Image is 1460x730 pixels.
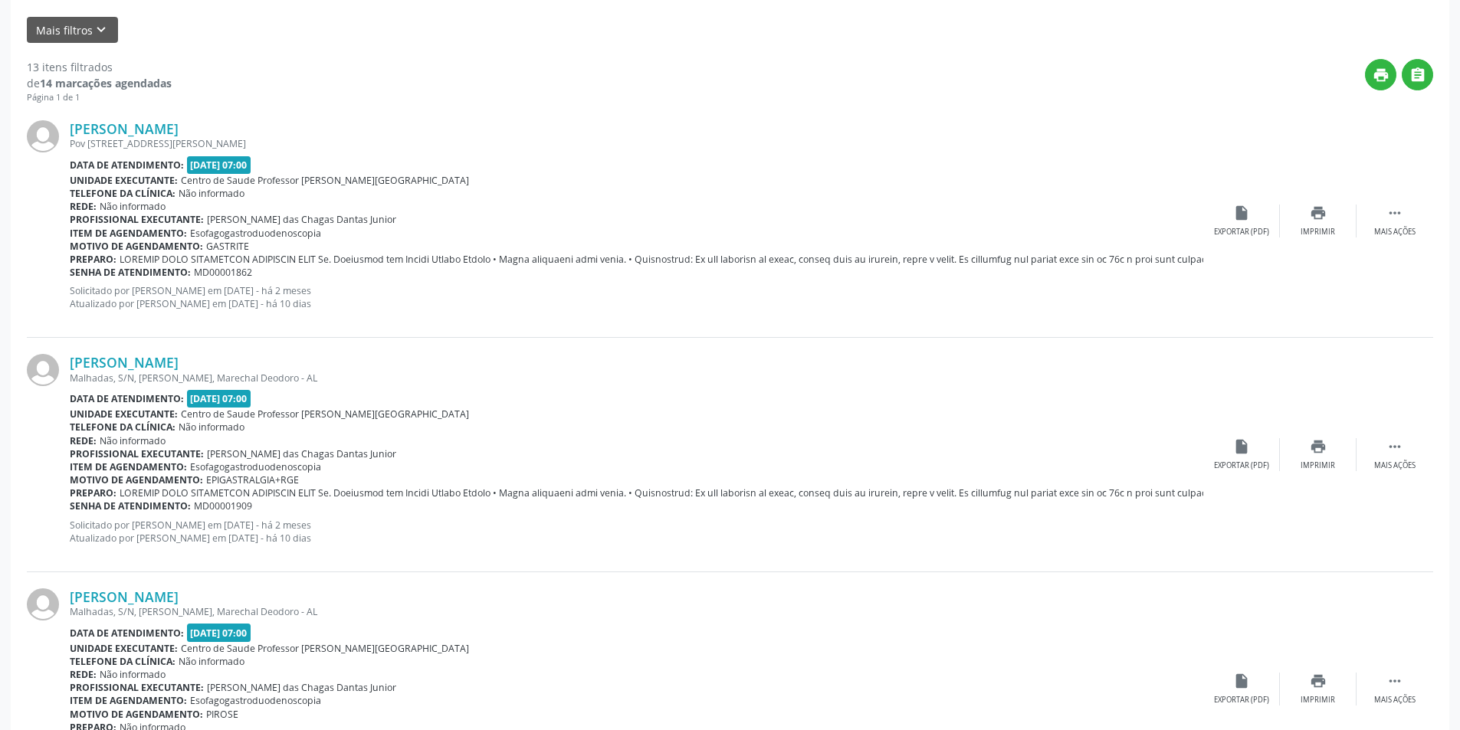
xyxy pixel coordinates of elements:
[179,655,244,668] span: Não informado
[1214,695,1269,705] div: Exportar (PDF)
[1233,205,1250,221] i: insert_drive_file
[27,120,59,152] img: img
[70,447,204,460] b: Profissional executante:
[206,708,238,721] span: PIROSE
[181,174,469,187] span: Centro de Saude Professor [PERSON_NAME][GEOGRAPHIC_DATA]
[70,227,187,240] b: Item de agendamento:
[70,460,187,473] b: Item de agendamento:
[1365,59,1396,90] button: print
[70,499,191,512] b: Senha de atendimento:
[70,266,191,279] b: Senha de atendimento:
[27,588,59,620] img: img
[1301,227,1335,237] div: Imprimir
[1214,227,1269,237] div: Exportar (PDF)
[1310,205,1327,221] i: print
[1402,59,1433,90] button: 
[190,227,321,240] span: Esofagogastroduodenoscopia
[1374,227,1416,237] div: Mais ações
[70,655,176,668] b: Telefone da clínica:
[181,642,469,655] span: Centro de Saude Professor [PERSON_NAME][GEOGRAPHIC_DATA]
[70,473,203,486] b: Motivo de agendamento:
[70,200,97,213] b: Rede:
[207,447,396,460] span: [PERSON_NAME] das Chagas Dantas Junior
[70,120,179,137] a: [PERSON_NAME]
[190,460,321,473] span: Esofagogastroduodenoscopia
[70,708,203,721] b: Motivo de agendamento:
[70,187,176,200] b: Telefone da clínica:
[70,588,179,605] a: [PERSON_NAME]
[27,75,172,91] div: de
[70,213,204,226] b: Profissional executante:
[207,213,396,226] span: [PERSON_NAME] das Chagas Dantas Junior
[181,408,469,421] span: Centro de Saude Professor [PERSON_NAME][GEOGRAPHIC_DATA]
[194,499,252,512] span: MD00001909
[70,159,184,172] b: Data de atendimento:
[207,681,396,694] span: [PERSON_NAME] das Chagas Dantas Junior
[187,156,251,174] span: [DATE] 07:00
[194,266,252,279] span: MD00001862
[1386,438,1403,455] i: 
[70,605,1203,618] div: Malhadas, S/N, [PERSON_NAME], Marechal Deodoro - AL
[70,137,1203,150] div: Pov [STREET_ADDRESS][PERSON_NAME]
[190,694,321,707] span: Esofagogastroduodenoscopia
[70,519,1203,545] p: Solicitado por [PERSON_NAME] em [DATE] - há 2 meses Atualizado por [PERSON_NAME] em [DATE] - há 1...
[187,624,251,641] span: [DATE] 07:00
[1310,438,1327,455] i: print
[1386,205,1403,221] i: 
[1233,438,1250,455] i: insert_drive_file
[70,486,116,499] b: Preparo:
[1233,673,1250,689] i: insert_drive_file
[70,434,97,447] b: Rede:
[27,354,59,386] img: img
[206,473,299,486] span: EPIGASTRALGIA+RGE
[70,354,179,371] a: [PERSON_NAME]
[179,421,244,434] span: Não informado
[179,187,244,200] span: Não informado
[70,174,178,187] b: Unidade executante:
[93,21,110,38] i: keyboard_arrow_down
[187,390,251,408] span: [DATE] 07:00
[100,434,166,447] span: Não informado
[100,668,166,681] span: Não informado
[70,284,1203,310] p: Solicitado por [PERSON_NAME] em [DATE] - há 2 meses Atualizado por [PERSON_NAME] em [DATE] - há 1...
[70,694,187,707] b: Item de agendamento:
[27,91,172,104] div: Página 1 de 1
[100,200,166,213] span: Não informado
[1214,460,1269,471] div: Exportar (PDF)
[70,668,97,681] b: Rede:
[1301,460,1335,471] div: Imprimir
[1373,67,1389,83] i: print
[70,253,116,266] b: Preparo:
[70,240,203,253] b: Motivo de agendamento:
[70,681,204,694] b: Profissional executante:
[1386,673,1403,689] i: 
[70,627,184,640] b: Data de atendimento:
[1374,460,1416,471] div: Mais ações
[27,59,172,75] div: 13 itens filtrados
[70,421,176,434] b: Telefone da clínica:
[1310,673,1327,689] i: print
[206,240,249,253] span: GASTRITE
[70,408,178,421] b: Unidade executante:
[40,76,172,90] strong: 14 marcações agendadas
[70,372,1203,385] div: Malhadas, S/N, [PERSON_NAME], Marechal Deodoro - AL
[70,642,178,655] b: Unidade executante:
[1409,67,1426,83] i: 
[27,17,118,44] button: Mais filtroskeyboard_arrow_down
[1301,695,1335,705] div: Imprimir
[70,392,184,405] b: Data de atendimento:
[1374,695,1416,705] div: Mais ações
